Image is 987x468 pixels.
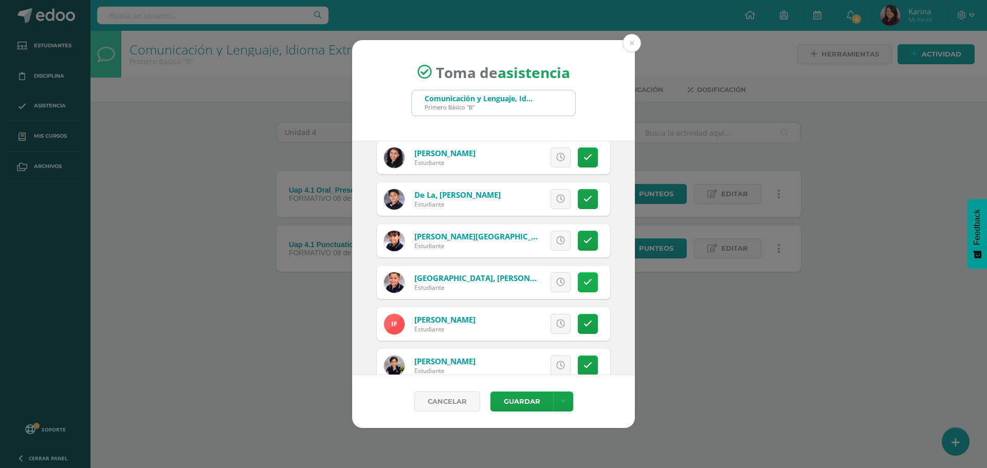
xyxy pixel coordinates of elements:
[414,273,558,283] a: [GEOGRAPHIC_DATA], [PERSON_NAME]
[623,34,641,52] button: Close (Esc)
[414,356,476,366] a: [PERSON_NAME]
[490,391,553,411] button: Guardar
[414,190,501,200] a: de la, [PERSON_NAME]
[414,148,476,158] a: [PERSON_NAME]
[412,90,575,116] input: Busca un grado o sección aquí...
[967,199,987,269] button: Feedback - Mostrar encuesta
[425,103,533,111] div: Primero Básico "B"
[384,147,405,168] img: 588dd02ecf68e32a6304e206e52d86f6.png
[384,231,405,251] img: 47968ac08a8cc8eba14a1f47d05e4cfd.png
[384,314,405,334] img: 74ef051faed6353fdbe38890b3dbee90.png
[414,325,476,333] div: Estudiante
[414,241,538,250] div: Estudiante
[384,355,405,376] img: cc79b89b699682455c45fe04f3854fe4.png
[384,189,405,210] img: b2b169ab0c02f45f7f9e22505a1c9c2e.png
[973,209,982,245] span: Feedback
[498,62,570,82] strong: asistencia
[414,391,480,411] a: Cancelar
[414,366,476,375] div: Estudiante
[414,158,476,167] div: Estudiante
[436,62,570,82] span: Toma de
[414,200,501,209] div: Estudiante
[384,272,405,293] img: e71ec97f0de81ac75895565fd2852a96.png
[414,283,538,292] div: Estudiante
[425,93,533,103] div: Comunicación y Lenguaje, Idioma Extranjero Inglés
[414,314,476,325] a: [PERSON_NAME]
[414,231,554,241] a: [PERSON_NAME][GEOGRAPHIC_DATA]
